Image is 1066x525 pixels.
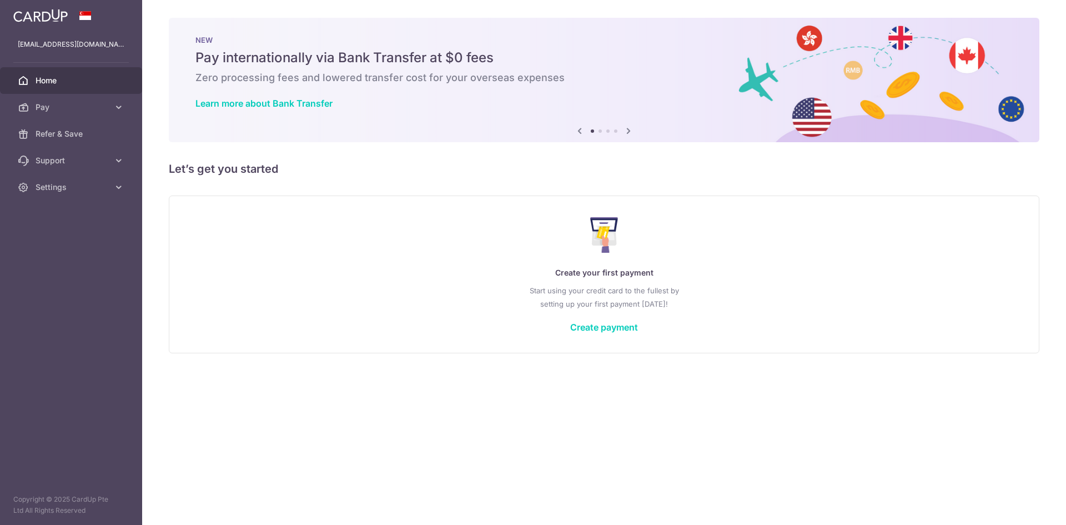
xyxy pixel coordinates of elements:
p: NEW [195,36,1013,44]
p: [EMAIL_ADDRESS][DOMAIN_NAME] [18,39,124,50]
p: Start using your credit card to the fullest by setting up your first payment [DATE]! [192,284,1017,311]
a: Create payment [570,322,638,333]
span: Settings [36,182,109,193]
h6: Zero processing fees and lowered transfer cost for your overseas expenses [195,71,1013,84]
img: Bank transfer banner [169,18,1039,142]
img: CardUp [13,9,68,22]
span: Pay [36,102,109,113]
img: Make Payment [590,217,619,253]
h5: Let’s get you started [169,160,1039,178]
p: Create your first payment [192,266,1017,279]
a: Learn more about Bank Transfer [195,98,333,109]
h5: Pay internationally via Bank Transfer at $0 fees [195,49,1013,67]
span: Support [36,155,109,166]
span: Home [36,75,109,86]
span: Refer & Save [36,128,109,139]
